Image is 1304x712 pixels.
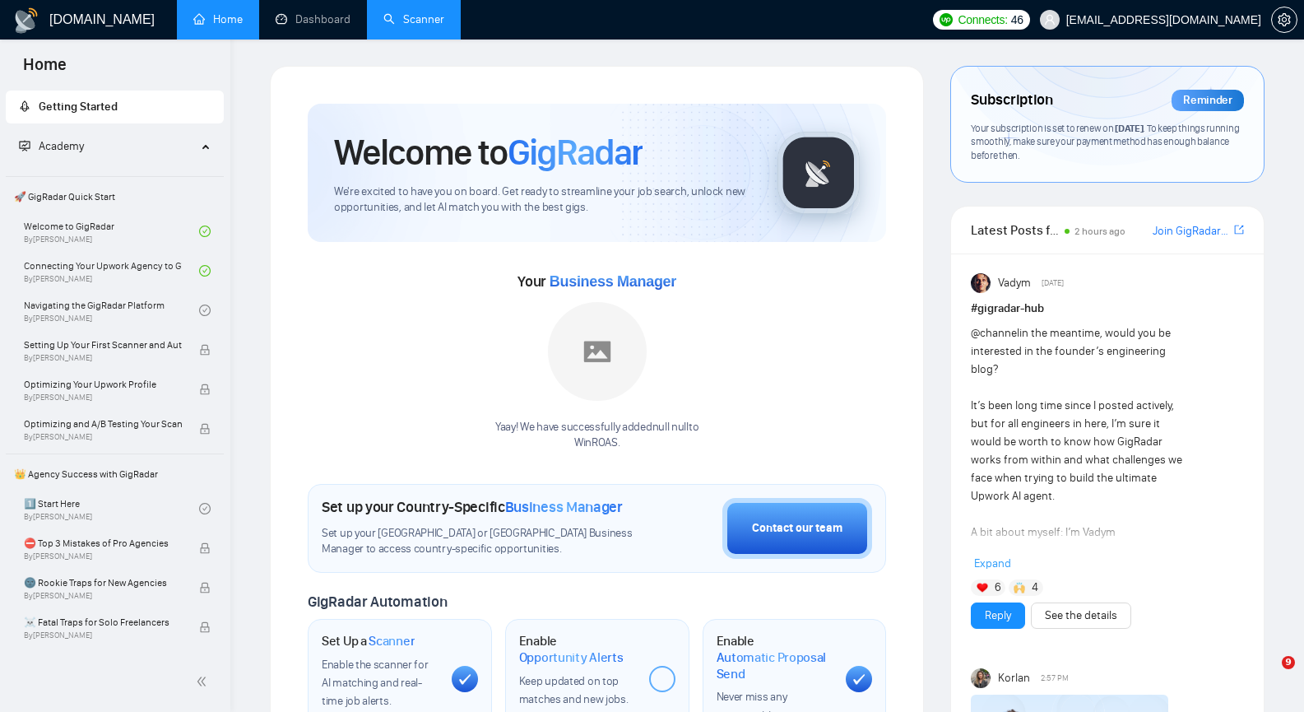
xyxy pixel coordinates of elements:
span: By [PERSON_NAME] [24,591,182,601]
span: 2 hours ago [1074,226,1125,237]
span: Your subscription is set to renew on . To keep things running smoothly, make sure your payment me... [971,122,1239,161]
span: lock [199,582,211,593]
h1: # gigradar-hub [971,300,1244,318]
span: GigRadar Automation [308,593,447,611]
a: 1️⃣ Start HereBy[PERSON_NAME] [24,491,199,527]
iframe: Intercom live chat [1248,656,1288,696]
a: searchScanner [383,12,444,26]
span: 6 [995,579,1001,596]
li: Getting Started [6,91,224,123]
a: Welcome to GigRadarBy[PERSON_NAME] [24,213,199,249]
a: dashboardDashboard [276,12,350,26]
h1: Set Up a [322,633,415,649]
span: Automatic Proposal Send [717,649,833,682]
span: lock [199,621,211,633]
p: WinROAS . [495,435,698,451]
button: Contact our team [722,498,872,559]
a: setting [1271,13,1297,26]
span: By [PERSON_NAME] [24,551,182,561]
span: 46 [1011,11,1023,29]
span: 🚀 GigRadar Quick Start [7,180,222,213]
span: ☠️ Fatal Traps for Solo Freelancers [24,614,182,631]
span: ⛔ Top 3 Mistakes of Pro Agencies [24,535,182,551]
button: Reply [971,603,1025,629]
span: Vadym [998,274,1031,292]
span: Latest Posts from the GigRadar Community [971,220,1060,240]
div: Yaay! We have successfully added null null to [495,420,698,451]
span: Getting Started [39,100,118,114]
a: homeHome [193,12,243,26]
a: Join GigRadar Slack Community [1153,222,1231,240]
img: Vadym [971,273,991,293]
span: double-left [196,673,212,690]
span: check-circle [199,226,211,237]
span: lock [199,344,211,356]
span: [DATE] [1115,122,1143,134]
span: Setting Up Your First Scanner and Auto-Bidder [24,337,182,353]
img: logo [13,7,39,34]
span: By [PERSON_NAME] [24,432,182,442]
img: Korlan [971,668,991,688]
span: setting [1272,13,1297,26]
span: By [PERSON_NAME] [24,353,182,363]
img: ❤️ [977,582,988,593]
span: Academy [39,139,84,153]
span: Connects: [958,11,1007,29]
span: Optimizing and A/B Testing Your Scanner for Better Results [24,416,182,432]
span: check-circle [199,503,211,514]
span: 9 [1282,656,1295,669]
img: upwork-logo.png [940,13,953,26]
span: By [PERSON_NAME] [24,631,182,640]
span: Business Manager [505,498,623,516]
img: 🙌 [1014,582,1025,593]
img: placeholder.png [548,302,647,401]
a: Navigating the GigRadar PlatformBy[PERSON_NAME] [24,292,199,328]
span: check-circle [199,305,211,316]
span: Keep updated on top matches and new jobs. [519,674,629,706]
span: @channel [971,326,1019,340]
span: Enable the scanner for AI matching and real-time job alerts. [322,658,428,708]
a: Reply [985,607,1011,625]
span: Opportunity Alerts [519,649,624,666]
button: See the details [1031,603,1131,629]
span: user [1044,14,1056,26]
span: check-circle [199,265,211,277]
span: lock [199,423,211,435]
h1: Welcome to [334,130,643,175]
span: Academy [19,139,84,153]
span: [DATE] [1042,276,1064,291]
span: Optimizing Your Upwork Profile [24,376,182,393]
span: Business Manager [550,273,676,290]
a: See the details [1045,607,1117,625]
img: gigradar-logo.png [777,132,860,214]
a: export [1234,222,1244,238]
span: Your [517,272,676,291]
div: Reminder [1172,90,1244,111]
span: Set up your [GEOGRAPHIC_DATA] or [GEOGRAPHIC_DATA] Business Manager to access country-specific op... [322,526,640,557]
span: lock [199,542,211,554]
span: Subscription [971,86,1052,114]
span: export [1234,223,1244,236]
span: Korlan [998,669,1030,687]
div: Contact our team [752,519,842,537]
span: Home [10,53,80,87]
span: rocket [19,100,30,112]
span: lock [199,384,211,395]
span: 🌚 Rookie Traps for New Agencies [24,575,182,591]
span: Expand [974,556,1011,570]
span: 4 [1032,579,1038,596]
span: GigRadar [508,130,643,175]
span: Scanner [369,633,415,649]
h1: Set up your Country-Specific [322,498,623,516]
span: 2:57 PM [1041,671,1069,686]
span: We're excited to have you on board. Get ready to streamline your job search, unlock new opportuni... [334,184,751,216]
span: fund-projection-screen [19,140,30,151]
span: 👑 Agency Success with GigRadar [7,458,222,491]
button: setting [1271,7,1297,33]
h1: Enable [717,633,833,682]
h1: Enable [519,633,636,665]
a: Connecting Your Upwork Agency to GigRadarBy[PERSON_NAME] [24,253,199,289]
span: By [PERSON_NAME] [24,393,182,403]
